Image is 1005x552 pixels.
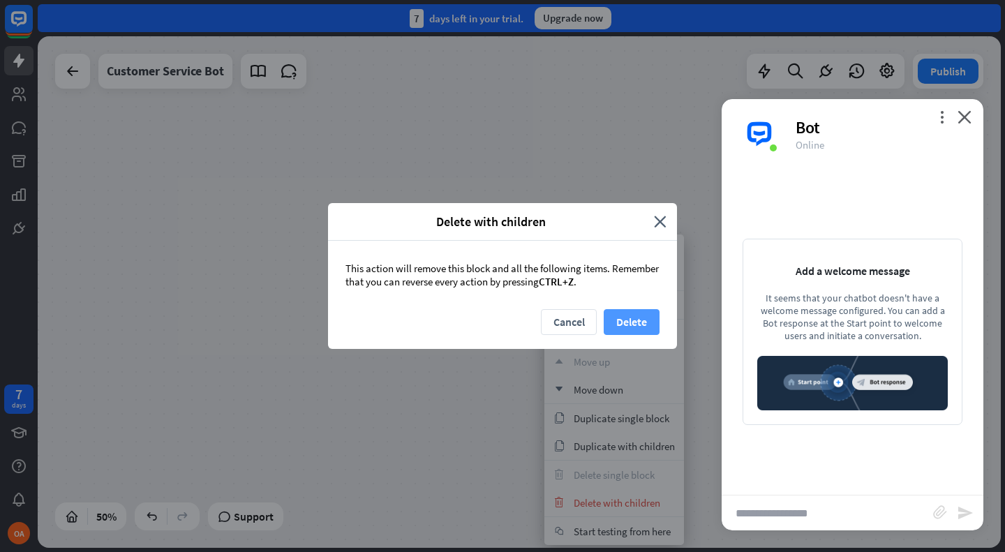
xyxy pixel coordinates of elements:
[539,275,574,288] span: CTRL+Z
[328,241,677,309] div: This action will remove this block and all the following items. Remember that you can reverse eve...
[957,505,974,521] i: send
[796,117,967,138] div: Bot
[338,214,643,230] span: Delete with children
[958,110,971,124] i: close
[796,138,967,151] div: Online
[541,309,597,335] button: Cancel
[933,505,947,519] i: block_attachment
[757,264,948,278] div: Add a welcome message
[654,214,667,230] i: close
[757,292,948,342] div: It seems that your chatbot doesn't have a welcome message configured. You can add a Bot response ...
[11,6,53,47] button: Open LiveChat chat widget
[604,309,660,335] button: Delete
[935,110,948,124] i: more_vert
